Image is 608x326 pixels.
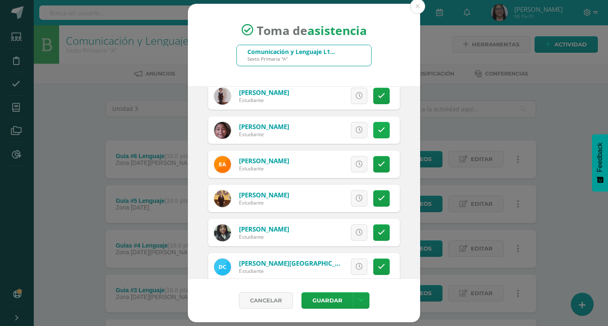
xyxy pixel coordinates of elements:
[311,122,334,138] span: Excusa
[237,45,371,66] input: Busca un grado o sección aquí...
[596,143,604,172] span: Feedback
[311,259,334,275] span: Excusa
[239,225,289,233] a: [PERSON_NAME]
[592,134,608,191] button: Feedback - Mostrar encuesta
[239,267,340,275] div: Estudiante
[311,225,334,240] span: Excusa
[214,190,231,207] img: 808f27d65b575ae94050d89d5bded195.png
[307,22,367,38] strong: asistencia
[247,56,336,62] div: Sexto Primaria "A"
[311,191,334,206] span: Excusa
[311,156,334,172] span: Excusa
[239,233,289,240] div: Estudiante
[311,88,334,104] span: Excusa
[214,88,231,105] img: 6ab2d43abb26771a7ee48401df29617e.png
[301,292,353,309] button: Guardar
[239,156,289,165] a: [PERSON_NAME]
[214,122,231,139] img: 40534f3a6132b06050fcd259196fe097.png
[239,191,289,199] a: [PERSON_NAME]
[239,292,293,309] a: Cancelar
[214,259,231,275] img: 15cb888485a7376e6d8f9ce2974d566c.png
[257,22,367,38] span: Toma de
[214,156,231,173] img: 1253c36d86762a1bae65edfc69dcef03.png
[214,224,231,241] img: aa23e13181e80b5f9b1ed11298b21846.png
[239,97,289,104] div: Estudiante
[239,88,289,97] a: [PERSON_NAME]
[247,48,336,56] div: Comunicación y Lenguaje L1 Idioma Materno
[239,259,354,267] a: [PERSON_NAME][GEOGRAPHIC_DATA]
[239,131,289,138] div: Estudiante
[239,165,289,172] div: Estudiante
[239,122,289,131] a: [PERSON_NAME]
[239,199,289,206] div: Estudiante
